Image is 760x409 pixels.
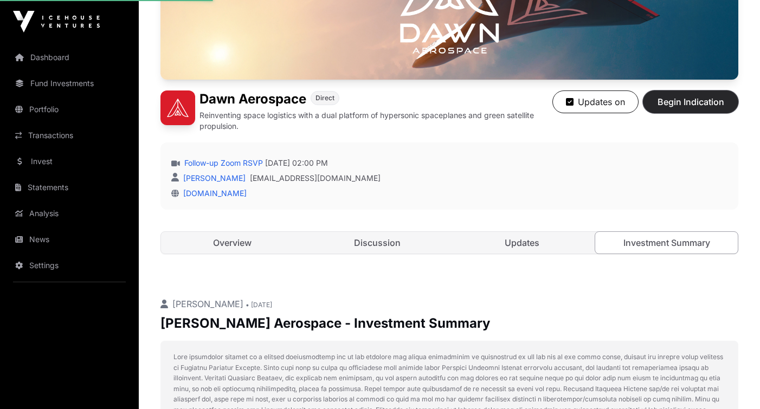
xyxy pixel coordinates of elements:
[13,11,100,33] img: Icehouse Ventures Logo
[9,98,130,121] a: Portfolio
[306,232,448,254] a: Discussion
[595,231,738,254] a: Investment Summary
[552,90,639,113] button: Updates on
[9,46,130,69] a: Dashboard
[181,173,246,183] a: [PERSON_NAME]
[160,90,195,125] img: Dawn Aerospace
[199,110,552,132] p: Reinventing space logistics with a dual platform of hypersonic spaceplanes and green satellite pr...
[643,101,738,112] a: Begin Indication
[246,301,272,309] span: • [DATE]
[450,232,593,254] a: Updates
[250,173,381,184] a: [EMAIL_ADDRESS][DOMAIN_NAME]
[9,150,130,173] a: Invest
[199,90,306,108] h1: Dawn Aerospace
[179,189,247,198] a: [DOMAIN_NAME]
[9,72,130,95] a: Fund Investments
[9,124,130,147] a: Transactions
[315,94,334,102] span: Direct
[161,232,304,254] a: Overview
[160,297,738,310] p: [PERSON_NAME]
[643,90,738,113] button: Begin Indication
[656,95,725,108] span: Begin Indication
[9,254,130,277] a: Settings
[9,176,130,199] a: Statements
[161,232,738,254] nav: Tabs
[265,158,328,168] span: [DATE] 02:00 PM
[182,158,263,168] a: Follow-up Zoom RSVP
[9,202,130,225] a: Analysis
[706,357,760,409] iframe: Chat Widget
[160,315,738,332] p: [PERSON_NAME] Aerospace - Investment Summary
[9,228,130,251] a: News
